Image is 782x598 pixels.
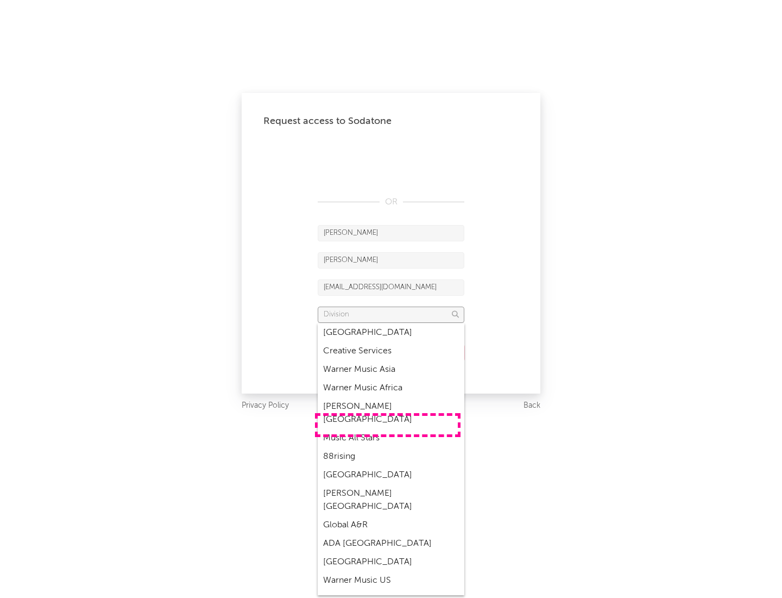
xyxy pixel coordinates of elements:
div: ADA [GEOGRAPHIC_DATA] [318,534,464,553]
div: Global A&R [318,516,464,534]
div: Creative Services [318,342,464,360]
div: 88rising [318,447,464,466]
a: Back [524,399,540,413]
a: Privacy Policy [242,399,289,413]
input: Email [318,279,464,296]
div: Warner Music US [318,571,464,590]
input: First Name [318,225,464,241]
input: Last Name [318,252,464,269]
div: [GEOGRAPHIC_DATA] [318,323,464,342]
input: Division [318,307,464,323]
div: [PERSON_NAME] [GEOGRAPHIC_DATA] [318,484,464,516]
div: [GEOGRAPHIC_DATA] [318,466,464,484]
div: OR [318,196,464,209]
div: Music All Stars [318,429,464,447]
div: [PERSON_NAME] [GEOGRAPHIC_DATA] [318,397,464,429]
div: Request access to Sodatone [263,115,519,128]
div: Warner Music Asia [318,360,464,379]
div: [GEOGRAPHIC_DATA] [318,553,464,571]
div: Warner Music Africa [318,379,464,397]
